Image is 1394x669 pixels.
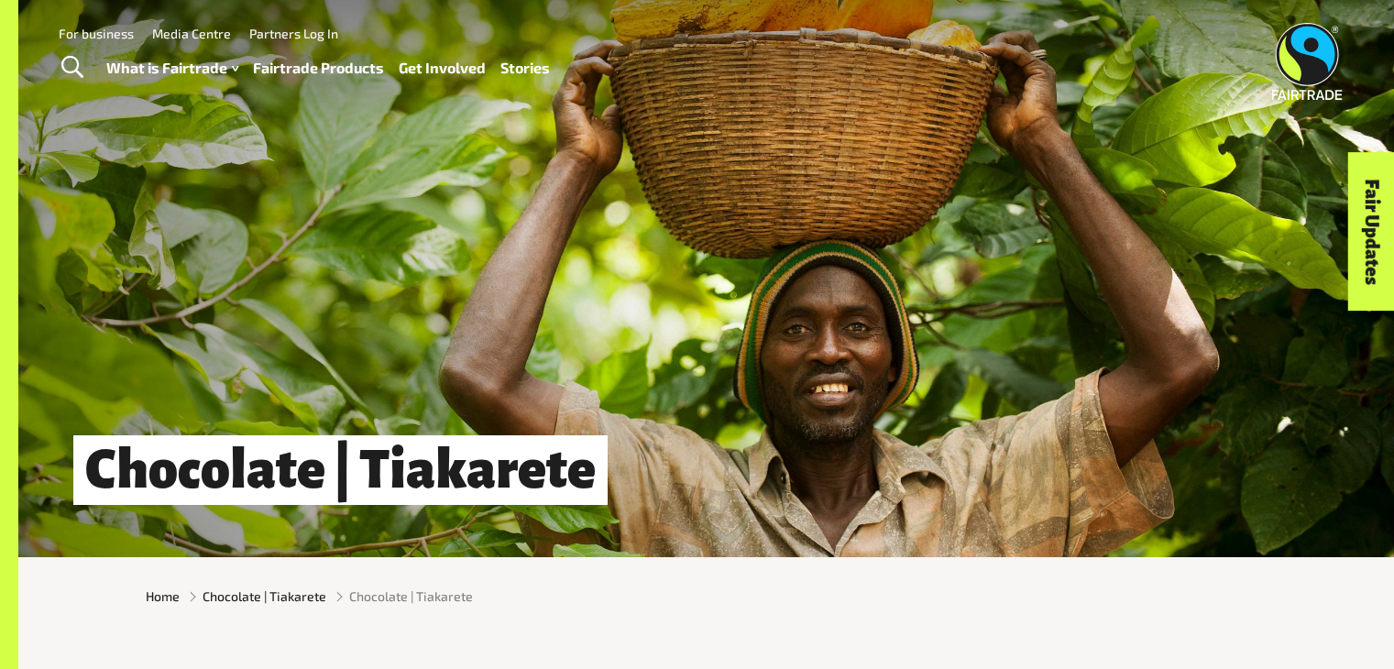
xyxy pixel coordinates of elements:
a: What is Fairtrade [106,55,238,82]
h1: Chocolate | Tiakarete [73,435,608,506]
a: Chocolate | Tiakarete [203,587,326,606]
a: Home [146,587,180,606]
a: Get Involved [399,55,486,82]
img: Fairtrade Australia New Zealand logo [1272,23,1343,100]
a: Toggle Search [49,45,94,91]
span: Chocolate | Tiakarete [349,587,473,606]
a: For business [59,26,134,41]
a: Fairtrade Products [253,55,384,82]
a: Stories [500,55,550,82]
a: Media Centre [152,26,231,41]
a: Partners Log In [249,26,338,41]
